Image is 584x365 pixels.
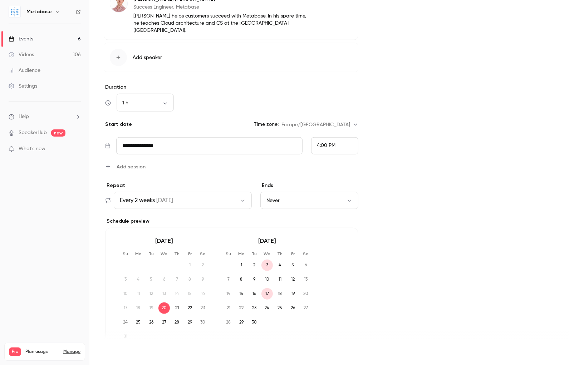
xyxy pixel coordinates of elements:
p: Start date [104,121,132,128]
p: Th [274,251,286,257]
a: Manage [63,349,80,355]
p: Tu [146,251,157,257]
span: 30 [249,317,260,328]
span: 3 [261,260,273,271]
span: 27 [158,317,170,328]
p: [PERSON_NAME] helps customers succeed with Metabase. In his spare time, he teaches Cloud architec... [133,13,312,34]
div: Audience [9,67,40,74]
span: 8 [236,274,247,285]
span: 30 [197,317,208,328]
span: 25 [133,317,144,328]
span: 24 [120,317,131,328]
span: 4 [274,260,286,271]
span: 7 [171,274,183,285]
p: Mo [236,251,247,257]
span: Pro [9,347,21,356]
button: Add session [105,163,146,171]
span: 18 [133,302,144,314]
p: Mo [133,251,144,257]
span: 15 [184,288,196,300]
iframe: Noticeable Trigger [72,146,81,152]
p: [DATE] [120,237,208,245]
span: 9 [249,274,260,285]
span: 4:00 PM [317,143,336,148]
span: 11 [274,274,286,285]
p: Sa [300,251,311,257]
span: 16 [249,288,260,300]
div: Videos [9,51,34,58]
span: Add speaker [133,54,162,61]
span: Every 2 weeks [120,196,155,205]
p: Repeat [105,182,252,189]
span: 17 [120,302,131,314]
span: 4 [133,274,144,285]
span: 24 [261,302,273,314]
p: Sa [197,251,208,257]
span: 10 [120,288,131,300]
div: 1 h [117,99,174,107]
span: Add session [117,163,146,171]
span: 21 [171,302,183,314]
span: 12 [287,274,299,285]
span: 7 [223,274,234,285]
span: 10 [261,274,273,285]
span: 3 [120,274,131,285]
div: Events [9,35,33,43]
span: new [51,129,65,137]
span: 19 [287,288,299,300]
span: 28 [223,317,234,328]
input: Tue, Feb 17, 2026 [116,137,302,154]
span: [DATE] [156,196,173,205]
p: [DATE] [223,237,311,245]
span: 8 [184,274,196,285]
img: Metabase [9,6,20,18]
span: 27 [300,302,311,314]
span: 17 [261,288,273,300]
p: We [261,251,273,257]
span: 15 [236,288,247,300]
span: 29 [236,317,247,328]
span: 20 [158,302,170,314]
p: Tu [249,251,260,257]
span: 21 [223,302,234,314]
span: 2 [249,260,260,271]
p: Su [120,251,131,257]
span: 2 [197,260,208,271]
p: Fr [184,251,196,257]
span: 16 [197,288,208,300]
span: 11 [133,288,144,300]
span: 26 [146,317,157,328]
button: Add speaker [104,43,358,72]
p: We [158,251,170,257]
a: SpeakerHub [19,129,47,137]
span: 1 [184,260,196,271]
p: Fr [287,251,299,257]
span: Plan usage [25,349,59,355]
span: 14 [223,288,234,300]
span: 13 [300,274,311,285]
span: 5 [287,260,299,271]
label: Schedule preview [105,218,358,225]
button: Save [104,345,129,359]
li: help-dropdown-opener [9,113,81,120]
span: Help [19,113,29,120]
span: 25 [274,302,286,314]
span: 20 [300,288,311,300]
span: 5 [146,274,157,285]
label: Duration [104,84,358,91]
div: Settings [9,83,37,90]
span: 6 [300,260,311,271]
span: 12 [146,288,157,300]
span: What's new [19,145,45,153]
button: Every 2 weeks[DATE] [114,192,252,209]
button: Never [260,192,358,209]
div: Europe/[GEOGRAPHIC_DATA] [281,121,358,128]
div: From [311,137,358,154]
span: 1 [236,260,247,271]
h6: Metabase [26,8,52,15]
span: 23 [249,302,260,314]
p: Th [171,251,183,257]
span: 18 [274,288,286,300]
span: 29 [184,317,196,328]
p: Time zone: [254,121,279,128]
